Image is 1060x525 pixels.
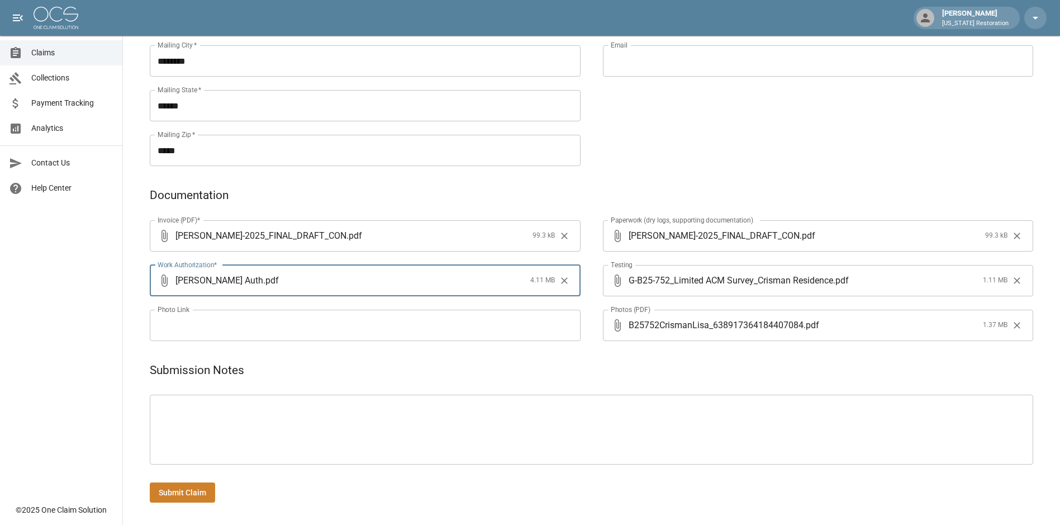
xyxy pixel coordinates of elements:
[158,85,201,94] label: Mailing State
[629,274,833,287] span: G-B25-752_Limited ACM Survey_Crisman Residence
[985,230,1007,242] span: 99.3 kB
[158,130,196,139] label: Mailing Zip
[16,504,107,515] div: © 2025 One Claim Solution
[158,260,217,269] label: Work Authorization*
[7,7,29,29] button: open drawer
[611,215,753,225] label: Paperwork (dry logs, supporting documentation)
[611,40,628,50] label: Email
[938,8,1013,28] div: [PERSON_NAME]
[1009,317,1025,334] button: Clear
[158,40,197,50] label: Mailing City
[1009,228,1025,244] button: Clear
[150,483,215,503] button: Submit Claim
[175,274,263,287] span: [PERSON_NAME] Auth
[556,272,573,289] button: Clear
[942,19,1009,29] p: [US_STATE] Restoration
[31,157,113,169] span: Contact Us
[983,275,1007,286] span: 1.11 MB
[346,229,362,242] span: . pdf
[804,319,819,332] span: . pdf
[629,229,800,242] span: [PERSON_NAME]-2025_FINAL_DRAFT_CON
[533,230,555,242] span: 99.3 kB
[556,228,573,244] button: Clear
[31,182,113,194] span: Help Center
[158,305,189,314] label: Photo Link
[158,215,201,225] label: Invoice (PDF)*
[611,305,650,314] label: Photos (PDF)
[833,274,849,287] span: . pdf
[1009,272,1025,289] button: Clear
[530,275,555,286] span: 4.11 MB
[263,274,279,287] span: . pdf
[175,229,346,242] span: [PERSON_NAME]-2025_FINAL_DRAFT_CON
[800,229,815,242] span: . pdf
[34,7,78,29] img: ocs-logo-white-transparent.png
[611,260,633,269] label: Testing
[629,319,804,332] span: B25752CrismanLisa_638917364184407084
[31,97,113,109] span: Payment Tracking
[31,122,113,134] span: Analytics
[983,320,1007,331] span: 1.37 MB
[31,47,113,59] span: Claims
[31,72,113,84] span: Collections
